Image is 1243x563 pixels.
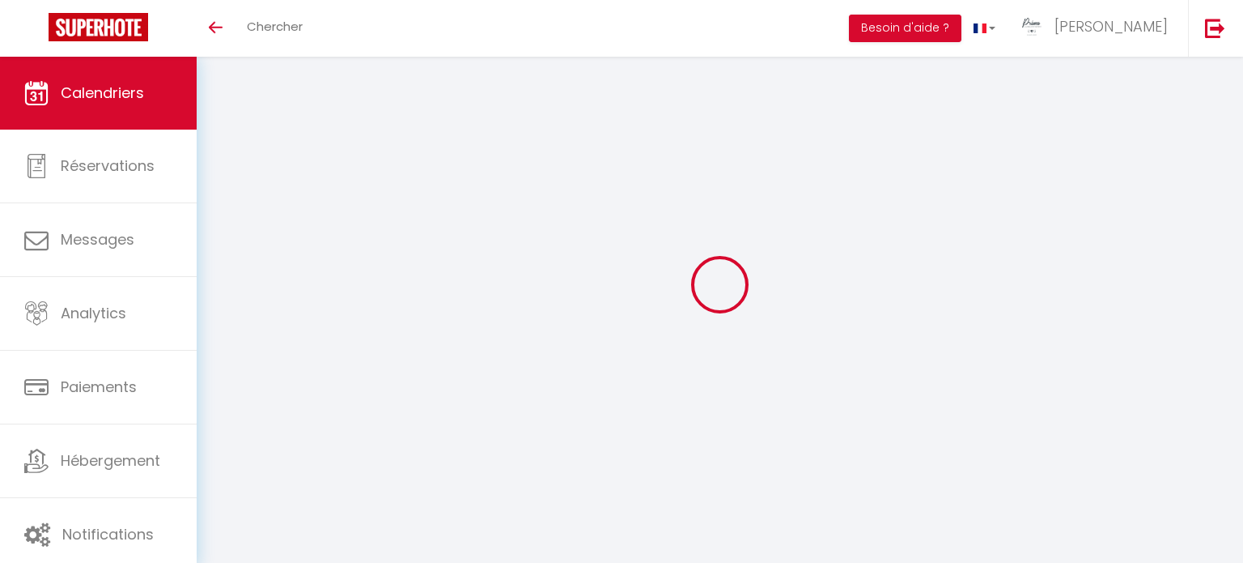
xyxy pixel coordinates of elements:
[61,156,155,176] span: Réservations
[61,303,126,323] span: Analytics
[61,377,137,397] span: Paiements
[61,450,160,471] span: Hébergement
[1205,18,1225,38] img: logout
[1054,16,1168,36] span: [PERSON_NAME]
[849,15,961,42] button: Besoin d'aide ?
[1020,15,1044,39] img: ...
[247,18,303,35] span: Chercher
[62,524,154,544] span: Notifications
[49,13,148,41] img: Super Booking
[61,229,134,250] span: Messages
[61,83,144,103] span: Calendriers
